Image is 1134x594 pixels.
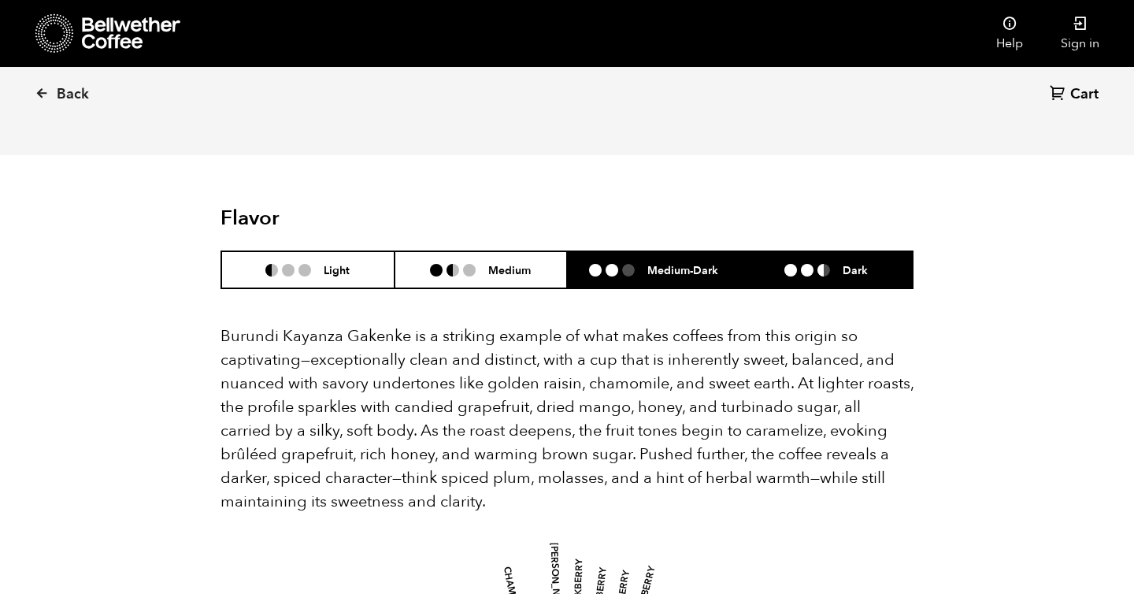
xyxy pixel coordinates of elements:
h6: Dark [843,263,868,277]
h2: Flavor [220,206,451,231]
p: Burundi Kayanza Gakenke is a striking example of what makes coffees from this origin so captivati... [220,325,913,514]
h6: Medium-Dark [647,263,718,277]
h6: Medium [488,263,531,277]
a: Cart [1050,84,1102,106]
span: Cart [1070,85,1099,104]
span: Back [57,85,89,104]
h6: Light [324,263,350,277]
